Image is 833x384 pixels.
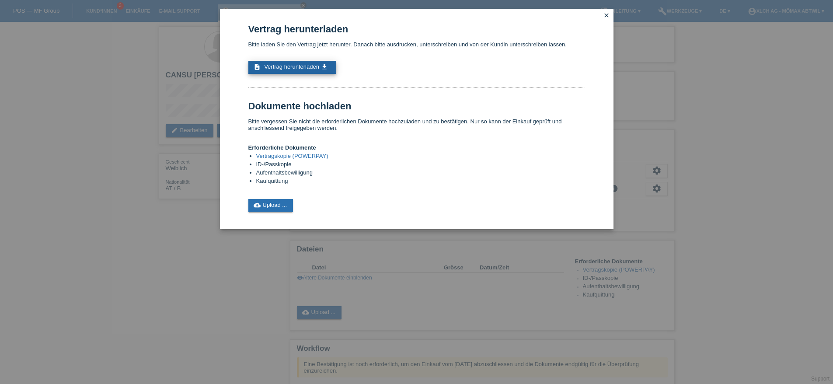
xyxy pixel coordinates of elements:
[321,63,328,70] i: get_app
[248,101,585,112] h1: Dokumente hochladen
[601,11,612,21] a: close
[248,41,585,48] p: Bitte laden Sie den Vertrag jetzt herunter. Danach bitte ausdrucken, unterschreiben und von der K...
[256,169,585,178] li: Aufenthaltsbewilligung
[248,61,336,74] a: description Vertrag herunterladen get_app
[256,153,328,159] a: Vertragskopie (POWERPAY)
[248,24,585,35] h1: Vertrag herunterladen
[248,199,293,212] a: cloud_uploadUpload ...
[256,178,585,186] li: Kaufquittung
[603,12,610,19] i: close
[264,63,319,70] span: Vertrag herunterladen
[248,144,585,151] h4: Erforderliche Dokumente
[254,202,261,209] i: cloud_upload
[254,63,261,70] i: description
[248,118,585,131] p: Bitte vergessen Sie nicht die erforderlichen Dokumente hochzuladen und zu bestätigen. Nur so kann...
[256,161,585,169] li: ID-/Passkopie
